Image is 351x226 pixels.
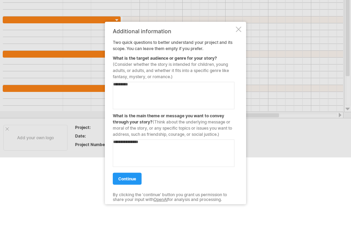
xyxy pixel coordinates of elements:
[113,109,234,137] div: What is the main theme or message you want to convey through your story?
[113,28,234,198] div: Two quick questions to better understand your project and its scope. You can leave them empty if ...
[113,119,232,136] span: (Think about the underlying message or moral of the story, or any specific topics or issues you w...
[113,61,229,79] span: (Consider whether the story is intended for children, young adults, or adults, and whether it fit...
[113,51,234,80] div: What is the target audience or genre for your story?
[113,28,234,34] div: Additional information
